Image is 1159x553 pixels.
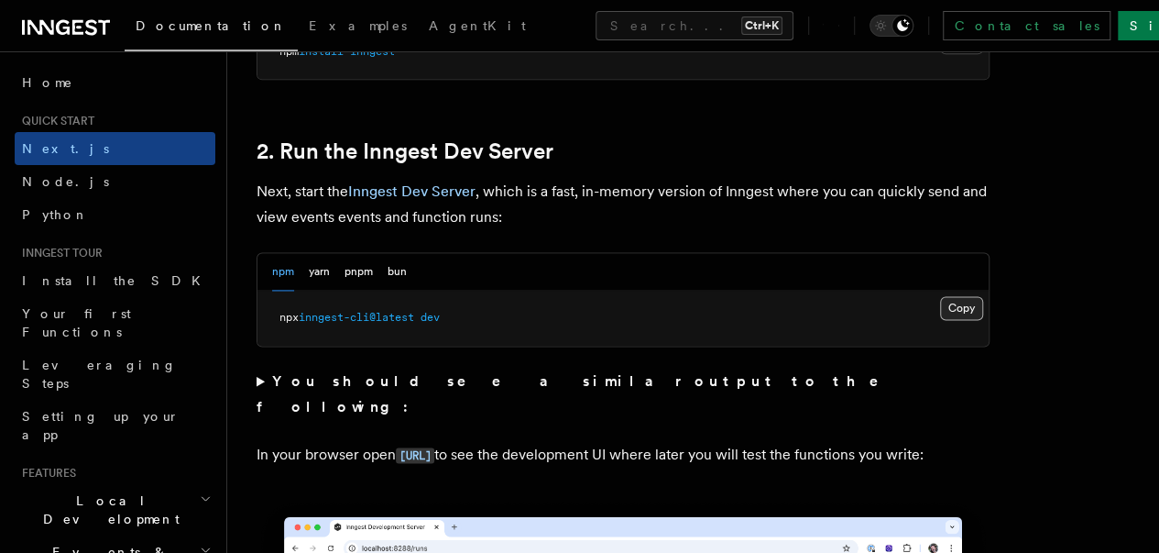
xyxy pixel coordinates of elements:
span: Python [22,207,89,222]
button: Toggle dark mode [869,15,913,37]
p: In your browser open to see the development UI where later you will test the functions you write: [257,442,990,469]
span: Leveraging Steps [22,358,177,391]
span: Examples [309,18,407,33]
button: Local Development [15,484,215,536]
span: inngest-cli@latest [299,311,414,324]
a: Home [15,66,215,99]
a: Inngest Dev Server [348,182,476,200]
code: [URL] [396,448,434,463]
span: Next.js [22,141,109,156]
span: inngest [350,45,395,58]
span: AgentKit [429,18,526,33]
a: Setting up your app [15,400,215,451]
span: Quick start [15,114,94,128]
a: Your first Functions [15,297,215,348]
strong: You should see a similar output to the following: [257,372,904,415]
span: Install the SDK [22,273,212,288]
span: Your first Functions [22,306,131,339]
a: AgentKit [418,6,537,50]
a: Node.js [15,165,215,198]
button: yarn [309,253,330,291]
span: Setting up your app [22,409,180,442]
kbd: Ctrl+K [741,17,782,35]
a: Next.js [15,132,215,165]
span: Home [22,73,73,92]
span: npm [279,45,299,58]
span: Features [15,466,76,481]
a: Leveraging Steps [15,348,215,400]
button: bun [388,253,407,291]
button: Copy [940,296,983,320]
span: Documentation [136,18,287,33]
a: Examples [298,6,418,50]
button: Search...Ctrl+K [596,11,793,40]
a: 2. Run the Inngest Dev Server [257,138,553,164]
a: Contact sales [943,11,1110,40]
p: Next, start the , which is a fast, in-memory version of Inngest where you can quickly send and vi... [257,179,990,230]
span: npx [279,311,299,324]
button: npm [272,253,294,291]
a: [URL] [396,446,434,463]
a: Install the SDK [15,264,215,297]
a: Python [15,198,215,231]
button: pnpm [344,253,373,291]
span: Inngest tour [15,246,103,260]
span: Node.js [22,174,109,189]
span: dev [421,311,440,324]
span: Local Development [15,492,200,528]
a: Documentation [125,6,298,51]
span: install [299,45,344,58]
summary: You should see a similar output to the following: [257,369,990,420]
